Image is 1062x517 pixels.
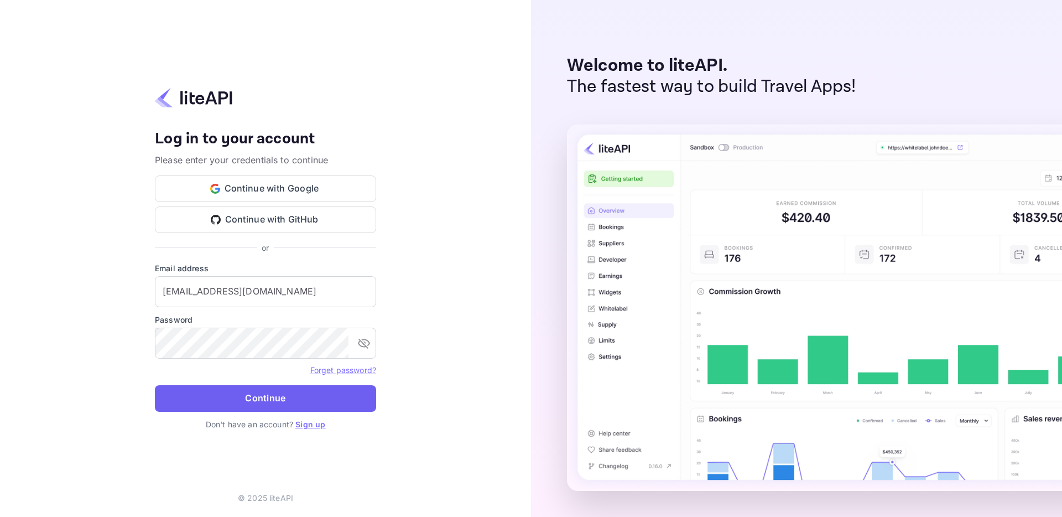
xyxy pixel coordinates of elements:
[155,385,376,412] button: Continue
[155,175,376,202] button: Continue with Google
[295,420,325,429] a: Sign up
[155,130,376,149] h4: Log in to your account
[567,76,856,97] p: The fastest way to build Travel Apps!
[353,332,375,354] button: toggle password visibility
[155,276,376,307] input: Enter your email address
[262,242,269,254] p: or
[155,206,376,233] button: Continue with GitHub
[155,87,232,108] img: liteapi
[310,364,376,375] a: Forget password?
[155,418,376,430] p: Don't have an account?
[310,365,376,375] a: Forget password?
[155,153,376,167] p: Please enter your credentials to continue
[567,55,856,76] p: Welcome to liteAPI.
[155,314,376,325] label: Password
[238,492,293,504] p: © 2025 liteAPI
[155,262,376,274] label: Email address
